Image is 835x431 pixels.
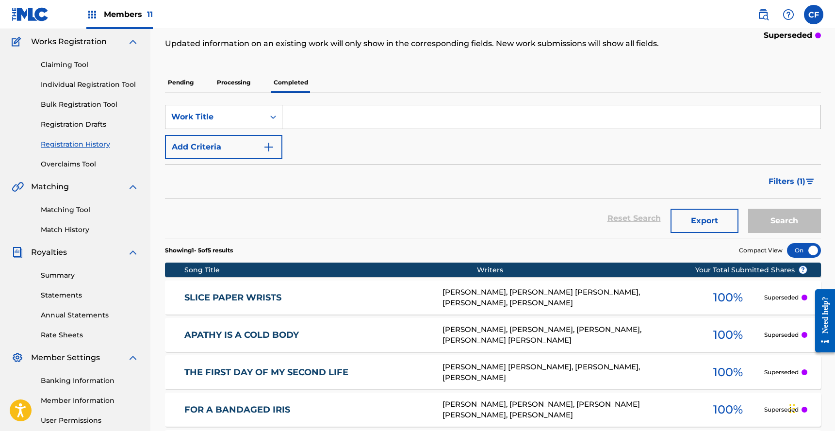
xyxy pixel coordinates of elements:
p: Completed [271,72,311,93]
iframe: Resource Center [808,282,835,360]
img: filter [806,179,814,184]
div: Writers [477,265,726,275]
a: THE FIRST DAY OF MY SECOND LIFE [184,367,429,378]
a: Match History [41,225,139,235]
a: Statements [41,290,139,300]
img: Works Registration [12,36,24,48]
a: Annual Statements [41,310,139,320]
img: expand [127,247,139,258]
span: 100 % [713,364,743,381]
p: Processing [214,72,253,93]
a: APATHY IS A COLD BODY [184,330,429,341]
a: Summary [41,270,139,281]
a: SLICE PAPER WRISTS [184,292,429,303]
img: expand [127,352,139,364]
form: Search Form [165,105,821,238]
span: 100 % [713,326,743,344]
p: Superseded [764,405,799,414]
img: Royalties [12,247,23,258]
span: Member Settings [31,352,100,364]
img: Member Settings [12,352,23,364]
p: Superseded [764,368,799,377]
div: Drag [789,394,795,423]
p: Superseded [764,331,799,339]
button: Export [671,209,738,233]
span: 11 [147,10,153,19]
span: 100 % [713,401,743,418]
img: Matching [12,181,24,193]
img: search [757,9,769,20]
img: help [783,9,794,20]
div: [PERSON_NAME], [PERSON_NAME], [PERSON_NAME], [PERSON_NAME] [PERSON_NAME] [442,324,692,346]
button: Filters (1) [763,169,821,194]
a: Banking Information [41,376,139,386]
div: Work Title [171,111,259,123]
span: Royalties [31,247,67,258]
div: [PERSON_NAME], [PERSON_NAME] [PERSON_NAME], [PERSON_NAME], [PERSON_NAME] [442,287,692,309]
a: Bulk Registration Tool [41,99,139,110]
img: 9d2ae6d4665cec9f34b9.svg [263,141,275,153]
p: Superseded [764,293,799,302]
span: Compact View [739,246,783,255]
span: Works Registration [31,36,107,48]
div: Song Title [184,265,477,275]
span: Filters ( 1 ) [769,176,805,187]
p: Showing 1 - 5 of 5 results [165,246,233,255]
a: FOR A BANDAGED IRIS [184,404,429,415]
a: Claiming Tool [41,60,139,70]
button: Add Criteria [165,135,282,159]
img: expand [127,36,139,48]
div: Help [779,5,798,24]
a: Registration History [41,139,139,149]
span: 100 % [713,289,743,306]
p: superseded [764,30,812,41]
img: MLC Logo [12,7,49,21]
img: Top Rightsholders [86,9,98,20]
div: [PERSON_NAME] [PERSON_NAME], [PERSON_NAME], [PERSON_NAME] [442,362,692,383]
a: User Permissions [41,415,139,426]
div: User Menu [804,5,823,24]
span: Matching [31,181,69,193]
a: Rate Sheets [41,330,139,340]
div: [PERSON_NAME], [PERSON_NAME], [PERSON_NAME] [PERSON_NAME], [PERSON_NAME] [442,399,692,421]
iframe: Chat Widget [786,384,835,431]
img: expand [127,181,139,193]
a: Member Information [41,396,139,406]
span: Members [104,9,153,20]
a: Individual Registration Tool [41,80,139,90]
p: Updated information on an existing work will only show in the corresponding fields. New work subm... [165,38,670,50]
a: Matching Tool [41,205,139,215]
a: Registration Drafts [41,119,139,130]
a: Public Search [753,5,773,24]
span: Your Total Submitted Shares [695,265,807,275]
p: Pending [165,72,196,93]
span: ? [799,266,807,274]
a: Overclaims Tool [41,159,139,169]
